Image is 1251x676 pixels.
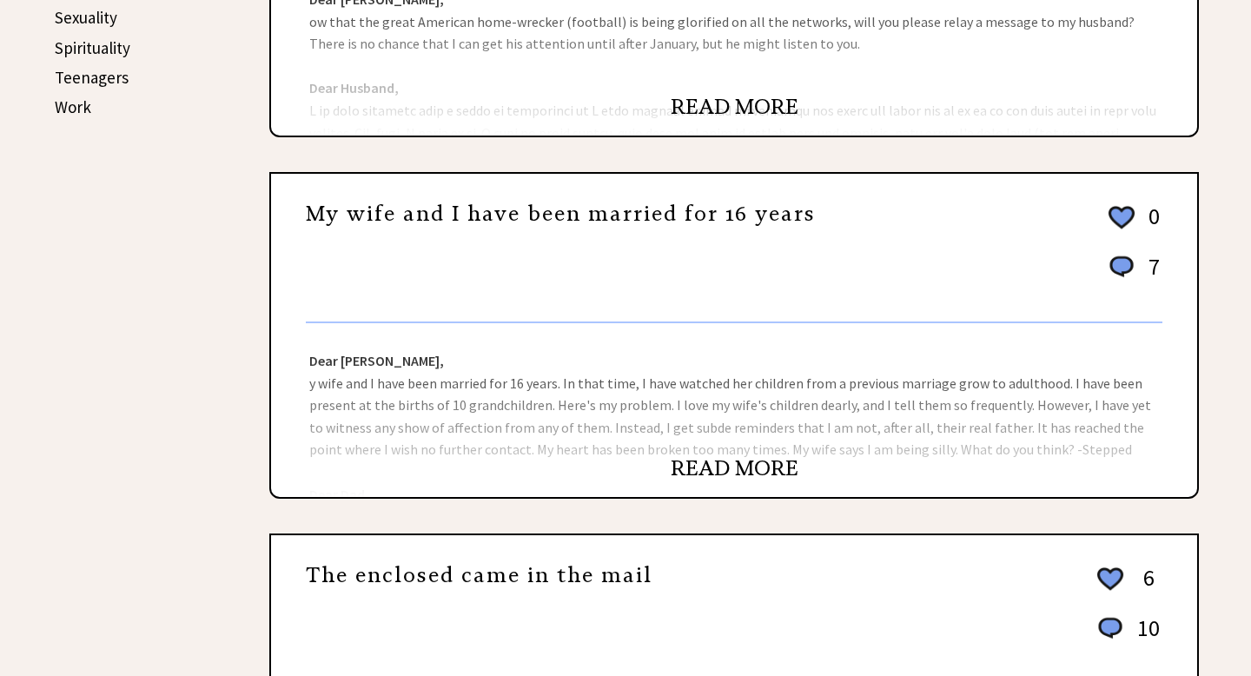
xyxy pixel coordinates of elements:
[55,7,117,28] a: Sexuality
[309,352,444,369] strong: Dear [PERSON_NAME],
[1140,202,1161,250] td: 0
[671,455,798,481] a: READ MORE
[271,323,1197,497] div: y wife and I have been married for 16 years. In that time, I have watched her children from a pre...
[1095,614,1126,642] img: message_round%201.png
[306,562,652,588] a: The enclosed came in the mail
[1140,252,1161,298] td: 7
[1095,564,1126,594] img: heart_outline%202.png
[1106,202,1137,233] img: heart_outline%202.png
[55,96,91,117] a: Work
[671,94,798,120] a: READ MORE
[55,67,129,88] a: Teenagers
[309,79,399,96] strong: Dear Husband,
[55,37,130,58] a: Spirituality
[1129,613,1161,659] td: 10
[306,201,816,227] a: My wife and I have been married for 16 years
[1129,563,1161,612] td: 6
[1106,253,1137,281] img: message_round%201.png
